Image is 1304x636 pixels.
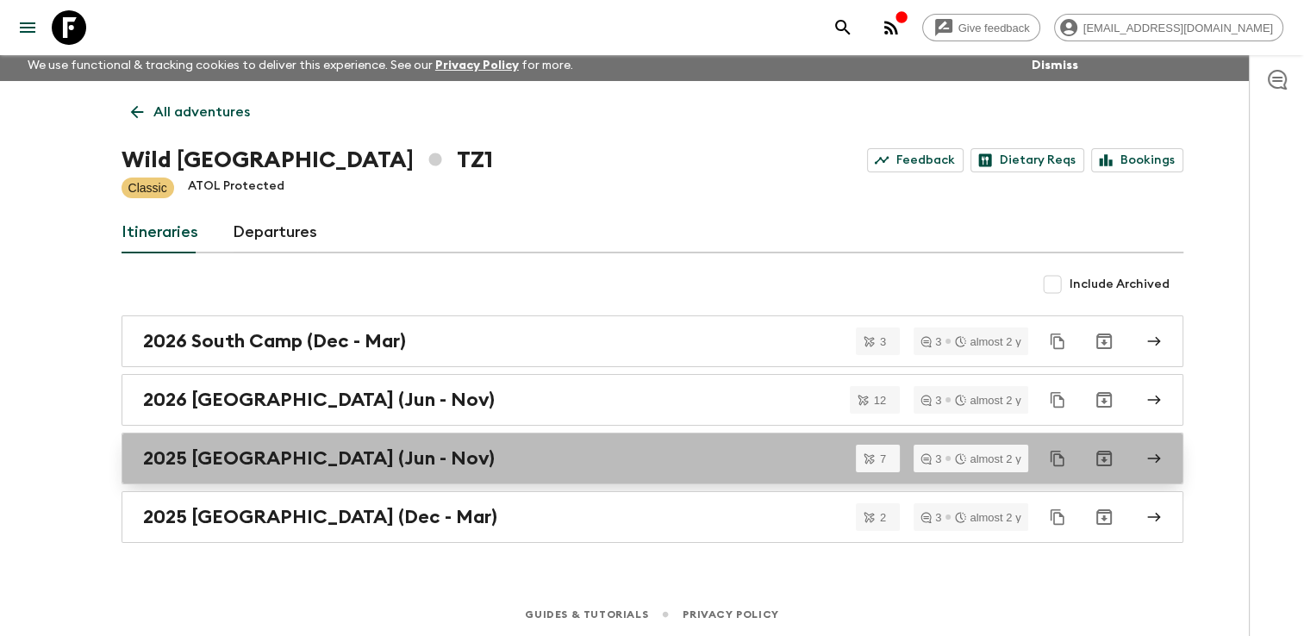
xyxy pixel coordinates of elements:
button: Duplicate [1042,443,1073,474]
a: Feedback [867,148,964,172]
button: search adventures [826,10,860,45]
p: ATOL Protected [188,178,284,198]
h1: Wild [GEOGRAPHIC_DATA] TZ1 [122,143,493,178]
a: Guides & Tutorials [525,605,648,624]
a: Privacy Policy [435,59,519,72]
h2: 2025 [GEOGRAPHIC_DATA] (Dec - Mar) [143,506,497,528]
div: 3 [920,336,941,347]
p: All adventures [153,102,250,122]
a: 2026 [GEOGRAPHIC_DATA] (Jun - Nov) [122,374,1183,426]
button: Archive [1087,383,1121,417]
p: Classic [128,179,167,196]
a: Departures [233,212,317,253]
button: Duplicate [1042,384,1073,415]
p: We use functional & tracking cookies to deliver this experience. See our for more. [21,50,580,81]
span: [EMAIL_ADDRESS][DOMAIN_NAME] [1074,22,1282,34]
button: Archive [1087,441,1121,476]
div: almost 2 y [955,395,1020,406]
button: Archive [1087,500,1121,534]
div: 3 [920,453,941,465]
h2: 2025 [GEOGRAPHIC_DATA] (Jun - Nov) [143,447,495,470]
button: Duplicate [1042,326,1073,357]
div: [EMAIL_ADDRESS][DOMAIN_NAME] [1054,14,1283,41]
a: 2025 [GEOGRAPHIC_DATA] (Dec - Mar) [122,491,1183,543]
span: 2 [870,512,896,523]
div: almost 2 y [955,336,1020,347]
a: Privacy Policy [683,605,778,624]
div: 3 [920,395,941,406]
a: All adventures [122,95,259,129]
span: 3 [870,336,896,347]
a: Itineraries [122,212,198,253]
button: Duplicate [1042,502,1073,533]
div: almost 2 y [955,512,1020,523]
span: 7 [870,453,896,465]
div: almost 2 y [955,453,1020,465]
a: 2026 South Camp (Dec - Mar) [122,315,1183,367]
span: Include Archived [1070,276,1170,293]
div: 3 [920,512,941,523]
button: Archive [1087,324,1121,359]
a: Dietary Reqs [970,148,1084,172]
button: menu [10,10,45,45]
a: Bookings [1091,148,1183,172]
h2: 2026 South Camp (Dec - Mar) [143,330,406,352]
button: Dismiss [1027,53,1083,78]
h2: 2026 [GEOGRAPHIC_DATA] (Jun - Nov) [143,389,495,411]
span: Give feedback [949,22,1039,34]
a: Give feedback [922,14,1040,41]
a: 2025 [GEOGRAPHIC_DATA] (Jun - Nov) [122,433,1183,484]
span: 12 [864,395,896,406]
